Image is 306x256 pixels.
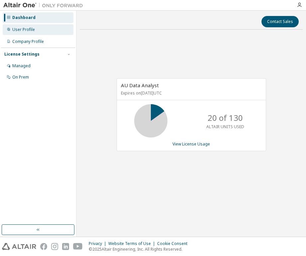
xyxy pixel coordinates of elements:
[89,246,191,252] p: © 2025 Altair Engineering, Inc. All Rights Reserved.
[51,243,58,250] img: instagram.svg
[12,39,44,44] div: Company Profile
[12,63,31,69] div: Managed
[157,241,191,246] div: Cookie Consent
[12,27,35,32] div: User Profile
[108,241,157,246] div: Website Terms of Use
[121,90,260,96] p: Expires on [DATE] UTC
[4,52,40,57] div: License Settings
[121,82,159,89] span: AU Data Analyst
[172,141,210,147] a: View License Usage
[261,16,299,27] button: Contact Sales
[206,124,244,129] p: ALTAIR UNITS USED
[62,243,69,250] img: linkedin.svg
[40,243,47,250] img: facebook.svg
[208,112,243,124] p: 20 of 130
[12,75,29,80] div: On Prem
[2,243,36,250] img: altair_logo.svg
[3,2,86,9] img: Altair One
[73,243,83,250] img: youtube.svg
[12,15,36,20] div: Dashboard
[89,241,108,246] div: Privacy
